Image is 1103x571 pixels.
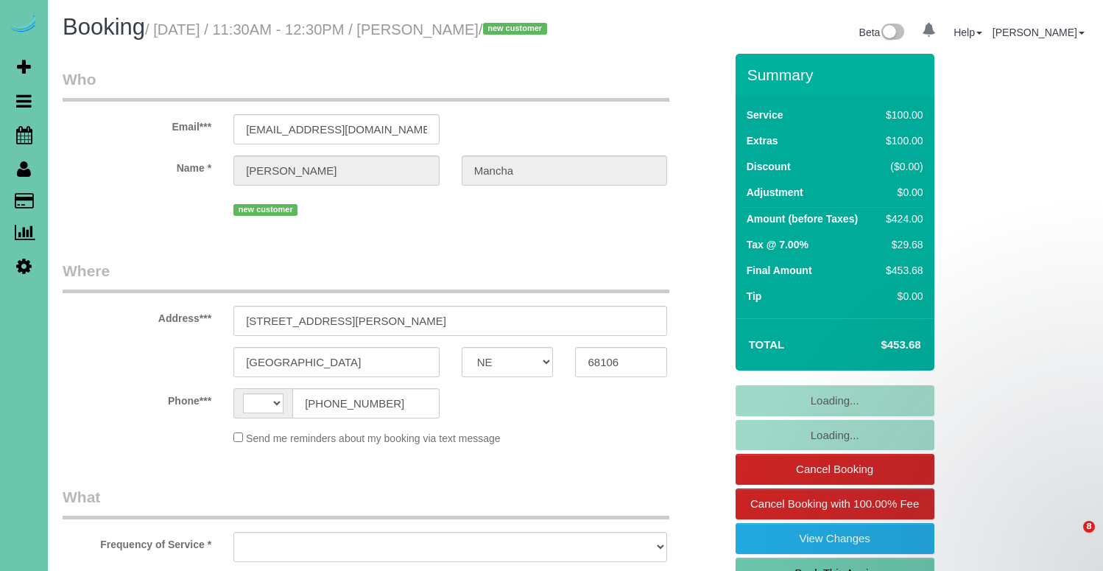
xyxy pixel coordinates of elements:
[747,289,762,304] label: Tip
[749,338,785,351] strong: Total
[993,27,1085,38] a: [PERSON_NAME]
[747,211,858,226] label: Amount (before Taxes)
[750,497,919,510] span: Cancel Booking with 100.00% Fee
[52,532,222,552] label: Frequency of Service *
[747,108,783,122] label: Service
[880,185,923,200] div: $0.00
[880,108,923,122] div: $100.00
[63,486,669,519] legend: What
[747,159,791,174] label: Discount
[747,237,808,252] label: Tax @ 7.00%
[52,155,222,175] label: Name *
[859,27,905,38] a: Beta
[736,488,934,519] a: Cancel Booking with 100.00% Fee
[145,21,551,38] small: / [DATE] / 11:30AM - 12:30PM / [PERSON_NAME]
[747,133,778,148] label: Extras
[880,24,904,43] img: New interface
[747,263,812,278] label: Final Amount
[747,66,927,83] h3: Summary
[63,260,669,293] legend: Where
[880,133,923,148] div: $100.00
[880,263,923,278] div: $453.68
[63,14,145,40] span: Booking
[836,339,920,351] h4: $453.68
[1083,521,1095,533] span: 8
[880,159,923,174] div: ($0.00)
[880,211,923,226] div: $424.00
[880,289,923,304] div: $0.00
[736,454,934,485] a: Cancel Booking
[479,21,551,38] span: /
[233,204,297,216] span: new customer
[9,15,38,35] img: Automaid Logo
[483,23,547,35] span: new customer
[63,69,669,102] legend: Who
[736,523,934,554] a: View Changes
[1053,521,1088,556] iframe: Intercom live chat
[880,237,923,252] div: $29.68
[246,432,501,444] span: Send me reminders about my booking via text message
[954,27,982,38] a: Help
[747,185,803,200] label: Adjustment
